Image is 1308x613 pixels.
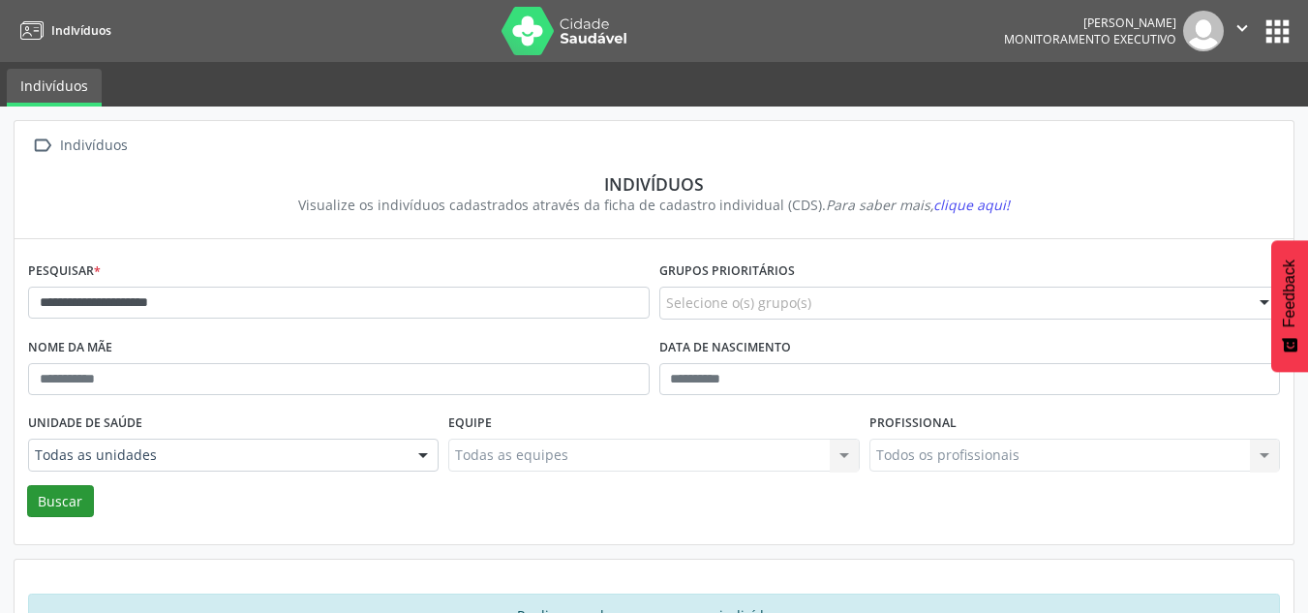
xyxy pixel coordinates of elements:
div: Visualize os indivíduos cadastrados através da ficha de cadastro individual (CDS). [42,195,1266,215]
label: Nome da mãe [28,333,112,363]
div: [PERSON_NAME] [1004,15,1176,31]
i: Para saber mais, [826,196,1010,214]
button: Feedback - Mostrar pesquisa [1271,240,1308,372]
button: apps [1261,15,1294,48]
span: Selecione o(s) grupo(s) [666,292,811,313]
span: clique aqui! [933,196,1010,214]
label: Data de nascimento [659,333,791,363]
a: Indivíduos [14,15,111,46]
i:  [28,132,56,160]
span: Todas as unidades [35,445,399,465]
div: Indivíduos [56,132,131,160]
span: Indivíduos [51,22,111,39]
button:  [1224,11,1261,51]
label: Unidade de saúde [28,409,142,439]
span: Feedback [1281,260,1298,327]
img: img [1183,11,1224,51]
span: Monitoramento Executivo [1004,31,1176,47]
div: Indivíduos [42,173,1266,195]
i:  [1232,17,1253,39]
a:  Indivíduos [28,132,131,160]
button: Buscar [27,485,94,518]
label: Equipe [448,409,492,439]
label: Grupos prioritários [659,257,795,287]
label: Profissional [869,409,957,439]
label: Pesquisar [28,257,101,287]
a: Indivíduos [7,69,102,107]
